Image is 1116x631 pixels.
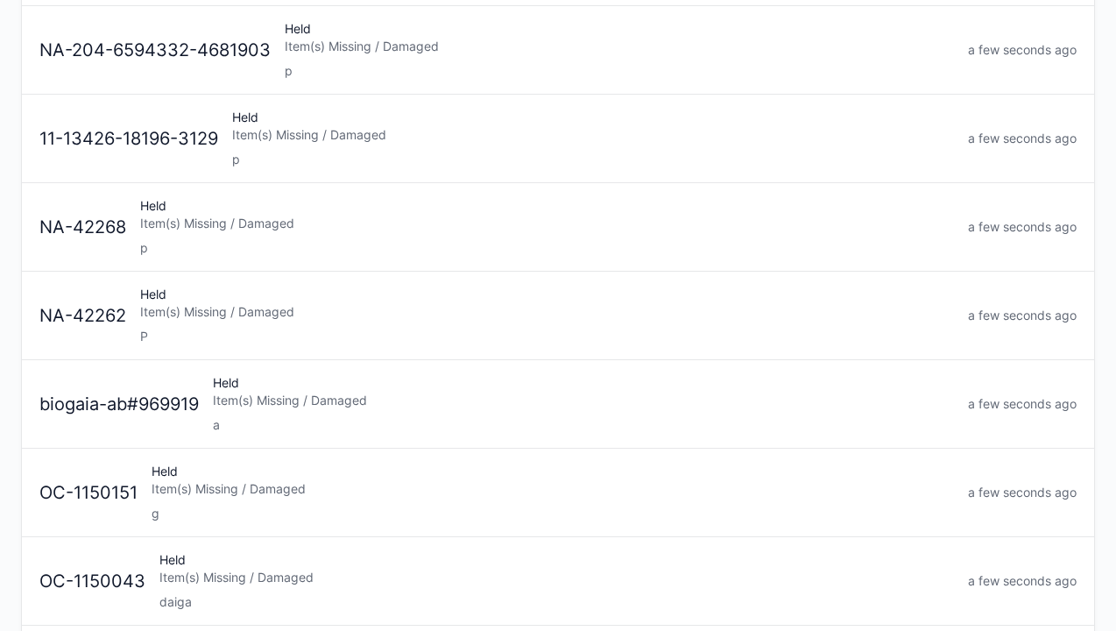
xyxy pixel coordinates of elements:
[32,38,278,63] div: NA-204-6594332-4681903
[133,286,961,345] div: Held
[152,480,954,498] div: Item(s) Missing / Damaged
[961,41,1084,59] div: a few seconds ago
[961,572,1084,590] div: a few seconds ago
[32,303,133,329] div: NA-42262
[278,20,961,80] div: Held
[961,218,1084,236] div: a few seconds ago
[32,392,206,417] div: biogaia-ab#969919
[140,328,954,345] div: P
[32,126,225,152] div: 11-13426-18196-3129
[961,395,1084,413] div: a few seconds ago
[133,197,961,257] div: Held
[206,374,961,434] div: Held
[152,505,954,522] div: g
[32,480,145,506] div: OC-1150151
[32,215,133,240] div: NA-42268
[213,416,954,434] div: a
[232,126,954,144] div: Item(s) Missing / Damaged
[140,303,954,321] div: Item(s) Missing / Damaged
[22,95,1094,183] a: 11-13426-18196-3129HeldItem(s) Missing / Damagedpa few seconds ago
[159,569,954,586] div: Item(s) Missing / Damaged
[225,109,961,168] div: Held
[32,569,152,594] div: OC-1150043
[22,537,1094,626] a: OC-1150043HeldItem(s) Missing / Damageddaigaa few seconds ago
[22,183,1094,272] a: NA-42268HeldItem(s) Missing / Damagedpa few seconds ago
[152,551,961,611] div: Held
[232,151,954,168] div: p
[22,272,1094,360] a: NA-42262HeldItem(s) Missing / DamagedPa few seconds ago
[22,6,1094,95] a: NA-204-6594332-4681903HeldItem(s) Missing / Damagedpa few seconds ago
[159,593,954,611] div: daiga
[961,484,1084,501] div: a few seconds ago
[961,130,1084,147] div: a few seconds ago
[22,449,1094,537] a: OC-1150151HeldItem(s) Missing / Damagedga few seconds ago
[285,38,954,55] div: Item(s) Missing / Damaged
[140,239,954,257] div: p
[22,360,1094,449] a: biogaia-ab#969919HeldItem(s) Missing / Damagedaa few seconds ago
[961,307,1084,324] div: a few seconds ago
[140,215,954,232] div: Item(s) Missing / Damaged
[145,463,961,522] div: Held
[213,392,954,409] div: Item(s) Missing / Damaged
[285,62,954,80] div: p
